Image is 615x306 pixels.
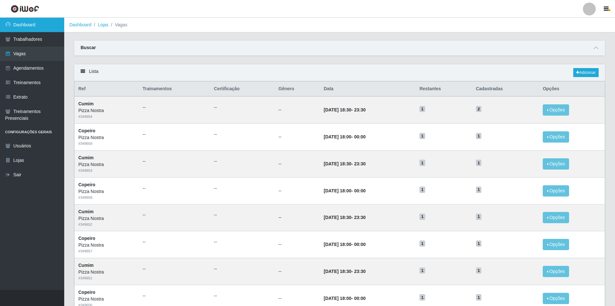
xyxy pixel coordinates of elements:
a: Adicionar [573,68,599,77]
span: 1 [476,267,482,274]
td: -- [275,231,320,258]
strong: Copeiro [78,290,95,295]
span: 1 [476,187,482,193]
strong: Copeiro [78,128,95,133]
ul: -- [143,212,206,218]
a: Dashboard [69,22,92,27]
strong: - [324,215,365,220]
nav: breadcrumb [64,18,615,32]
td: -- [275,96,320,123]
span: 1 [476,160,482,166]
a: Lojas [98,22,108,27]
th: Ref [75,82,139,97]
time: 23:30 [354,107,366,112]
th: Opções [539,82,605,97]
span: 1 [419,294,425,301]
button: Opções [543,185,569,197]
div: Pizza Nostra [78,134,135,141]
span: 1 [476,133,482,139]
ul: -- [214,131,271,138]
time: 23:30 [354,269,366,274]
span: 1 [419,106,425,112]
strong: - [324,107,365,112]
span: 1 [476,294,482,301]
ul: -- [143,104,206,111]
div: # 349651 [78,275,135,281]
td: -- [275,204,320,231]
time: [DATE] 18:00 [324,242,351,247]
span: 2 [476,106,482,112]
strong: Buscar [81,45,96,50]
td: -- [275,124,320,151]
time: [DATE] 18:30 [324,161,351,166]
td: -- [275,177,320,204]
img: CoreUI Logo [11,5,39,13]
ul: -- [214,185,271,192]
time: 00:00 [354,188,366,193]
th: Data [320,82,416,97]
div: Pizza Nostra [78,215,135,222]
div: # 349659 [78,141,135,146]
ul: -- [214,266,271,272]
ul: -- [143,158,206,165]
th: Restantes [416,82,472,97]
div: Pizza Nostra [78,107,135,114]
strong: - [324,134,365,139]
strong: Cumim [78,263,93,268]
div: Pizza Nostra [78,296,135,302]
th: Certificação [210,82,275,97]
strong: - [324,269,365,274]
button: Opções [543,104,569,116]
div: Lista [74,64,605,81]
ul: -- [214,239,271,245]
strong: Copeiro [78,182,95,187]
ul: -- [143,293,206,299]
div: Pizza Nostra [78,188,135,195]
strong: Cumim [78,155,93,160]
strong: Cumim [78,101,93,106]
span: 1 [476,240,482,247]
div: Pizza Nostra [78,269,135,275]
th: Cadastradas [472,82,539,97]
time: [DATE] 18:00 [324,296,351,301]
div: Pizza Nostra [78,161,135,168]
td: -- [275,150,320,177]
ul: -- [143,185,206,192]
div: # 349654 [78,114,135,119]
ul: -- [214,104,271,111]
button: Opções [543,239,569,250]
ul: -- [214,158,271,165]
time: 00:00 [354,134,366,139]
strong: - [324,296,365,301]
div: # 349658 [78,195,135,200]
strong: Cumim [78,209,93,214]
time: 23:30 [354,161,366,166]
div: # 349653 [78,168,135,173]
button: Opções [543,131,569,143]
strong: Copeiro [78,236,95,241]
ul: -- [214,212,271,218]
td: -- [275,258,320,285]
span: 1 [419,160,425,166]
span: 1 [419,267,425,274]
ul: -- [214,293,271,299]
time: 00:00 [354,242,366,247]
span: 1 [419,187,425,193]
ul: -- [143,266,206,272]
strong: - [324,161,365,166]
ul: -- [143,131,206,138]
ul: -- [143,239,206,245]
th: Gênero [275,82,320,97]
time: 00:00 [354,296,366,301]
button: Opções [543,266,569,277]
span: 1 [419,133,425,139]
time: [DATE] 18:30 [324,269,351,274]
time: [DATE] 18:00 [324,188,351,193]
time: [DATE] 18:30 [324,107,351,112]
span: 1 [476,214,482,220]
button: Opções [543,212,569,223]
time: 23:30 [354,215,366,220]
strong: - [324,242,365,247]
th: Trainamentos [139,82,210,97]
li: Vagas [109,22,127,28]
